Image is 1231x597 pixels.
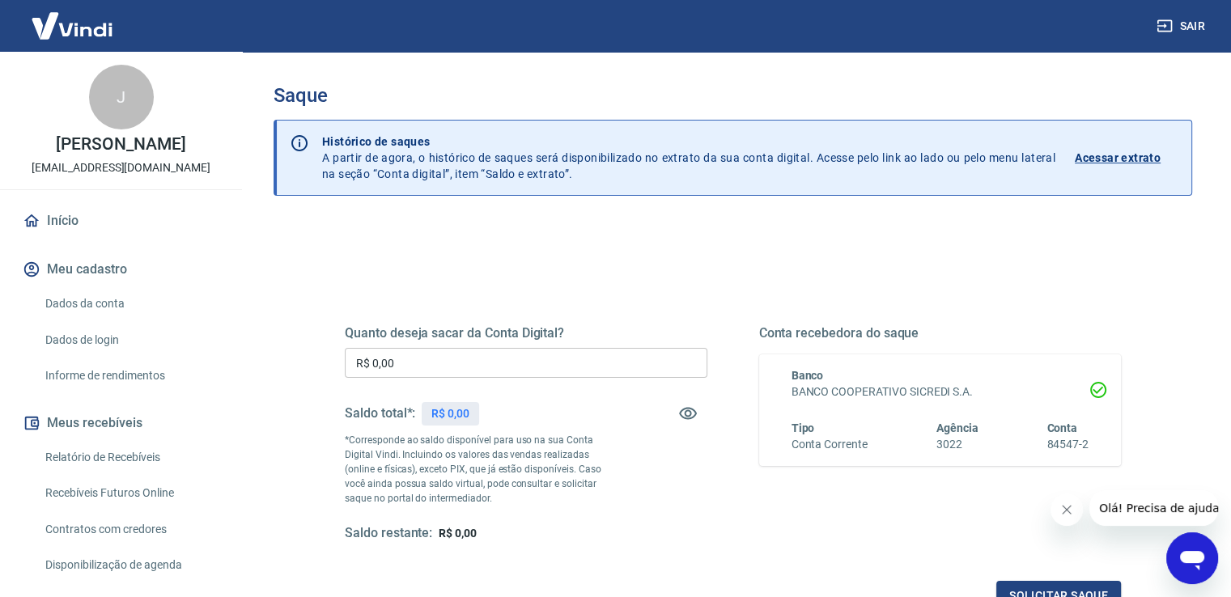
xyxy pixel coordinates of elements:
[345,525,432,542] h5: Saldo restante:
[1153,11,1212,41] button: Sair
[39,287,223,320] a: Dados da conta
[274,84,1192,107] h3: Saque
[39,476,223,510] a: Recebíveis Futuros Online
[10,11,136,24] span: Olá! Precisa de ajuda?
[431,405,469,422] p: R$ 0,00
[792,436,868,453] h6: Conta Corrente
[759,325,1122,341] h5: Conta recebedora do saque
[19,252,223,287] button: Meu cadastro
[39,324,223,357] a: Dados de login
[1046,436,1089,453] h6: 84547-2
[1075,133,1178,182] a: Acessar extrato
[322,133,1055,182] p: A partir de agora, o histórico de saques será disponibilizado no extrato da sua conta digital. Ac...
[1075,150,1161,166] p: Acessar extrato
[792,369,824,382] span: Banco
[39,359,223,392] a: Informe de rendimentos
[39,548,223,582] a: Disponibilização de agenda
[792,383,1089,400] h6: BANCO COOPERATIVO SICREDI S.A.
[1051,493,1083,526] iframe: Fechar mensagem
[39,513,223,546] a: Contratos com credores
[19,203,223,239] a: Início
[89,65,154,129] div: J
[39,441,223,474] a: Relatório de Recebíveis
[936,436,978,453] h6: 3022
[1046,421,1077,434] span: Conta
[439,527,477,540] span: R$ 0,00
[345,325,707,341] h5: Quanto deseja sacar da Conta Digital?
[792,421,815,434] span: Tipo
[936,421,978,434] span: Agência
[322,133,1055,150] p: Histórico de saques
[56,136,185,153] p: [PERSON_NAME]
[1089,490,1218,526] iframe: Mensagem da empresa
[19,405,223,441] button: Meus recebíveis
[345,405,415,421] h5: Saldo total*:
[1166,532,1218,584] iframe: Botão para abrir a janela de mensagens
[19,1,125,50] img: Vindi
[345,433,617,506] p: *Corresponde ao saldo disponível para uso na sua Conta Digital Vindi. Incluindo os valores das ve...
[32,159,210,176] p: [EMAIL_ADDRESS][DOMAIN_NAME]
